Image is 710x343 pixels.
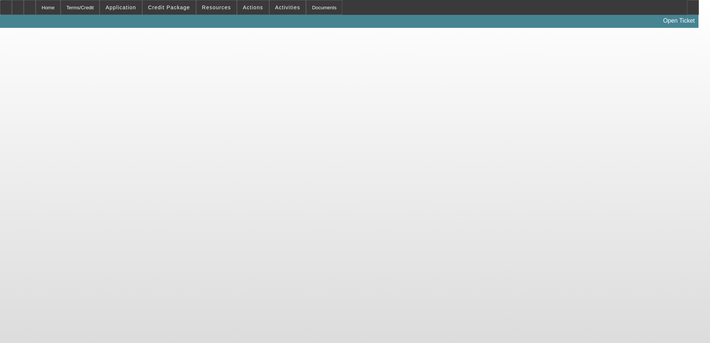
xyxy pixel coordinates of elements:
button: Application [100,0,141,14]
button: Credit Package [143,0,196,14]
a: Open Ticket [660,14,698,27]
button: Actions [237,0,269,14]
span: Application [105,4,136,10]
span: Resources [202,4,231,10]
span: Activities [275,4,300,10]
button: Activities [270,0,306,14]
button: Resources [196,0,237,14]
span: Actions [243,4,263,10]
span: Credit Package [148,4,190,10]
